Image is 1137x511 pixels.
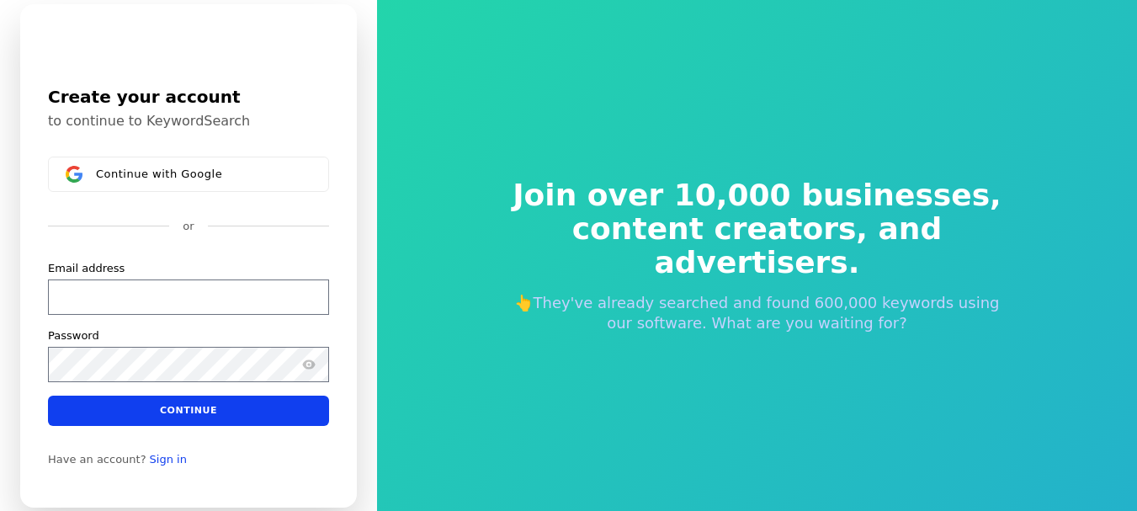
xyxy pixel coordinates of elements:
[502,212,1013,279] span: content creators, and advertisers.
[299,354,319,374] button: Show password
[48,157,329,192] button: Sign in with GoogleContinue with Google
[48,327,99,343] label: Password
[502,178,1013,212] span: Join over 10,000 businesses,
[48,84,329,109] h1: Create your account
[48,260,125,275] label: Email address
[48,452,146,466] span: Have an account?
[150,452,187,466] a: Sign in
[502,293,1013,333] p: 👆They've already searched and found 600,000 keywords using our software. What are you waiting for?
[48,113,329,130] p: to continue to KeywordSearch
[96,167,222,180] span: Continue with Google
[48,395,329,425] button: Continue
[183,219,194,234] p: or
[66,166,82,183] img: Sign in with Google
